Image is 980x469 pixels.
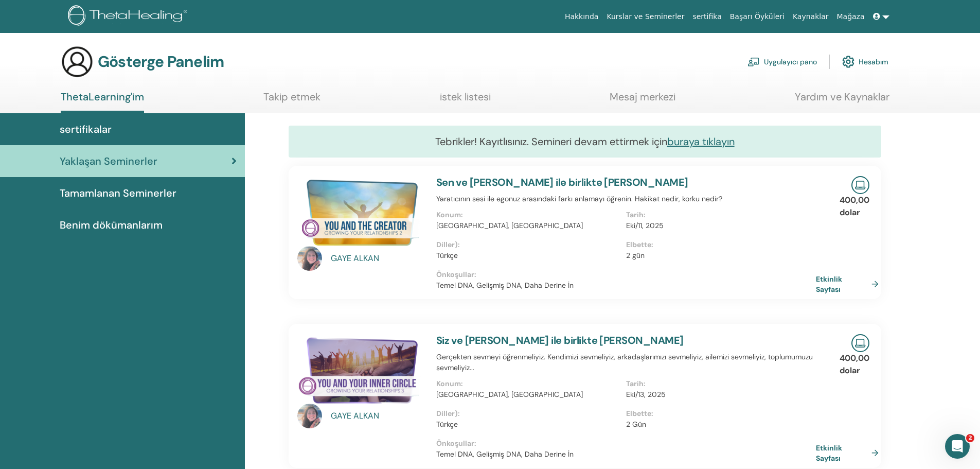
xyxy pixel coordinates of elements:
[688,7,725,26] a: sertifika
[644,379,646,388] font: :
[435,135,667,148] font: Tebrikler! Kayıtlısınız. Semineri devam ettirmek için
[440,91,491,111] a: istek listesi
[747,57,760,66] img: chalkboard-teacher.svg
[607,12,684,21] font: Kurslar ve Seminerler
[353,410,379,421] font: ALKAN
[436,176,688,189] a: Sen ve [PERSON_NAME] ile birlikte [PERSON_NAME]
[945,434,970,459] iframe: Intercom canlı sohbet
[440,90,491,103] font: istek listesi
[851,176,869,194] img: Canlı Çevrimiçi Seminer
[840,195,869,218] font: 400,00 dolar
[297,246,322,271] img: default.jpg
[667,135,735,148] a: buraya tıklayın
[832,7,868,26] a: Mağaza
[458,240,460,249] font: :
[764,58,817,67] font: Uygulayıcı pano
[68,5,191,28] img: logo.png
[353,253,379,264] font: ALKAN
[626,210,644,219] font: Tarih
[297,404,322,428] img: default.jpg
[602,7,688,26] a: Kurslar ve Seminerler
[60,186,176,200] font: Tamamlanan Seminerler
[842,53,854,71] img: cog.svg
[626,420,646,429] font: 2 Gün
[60,123,112,136] font: sertifikalar
[859,58,888,67] font: Hesabım
[436,379,461,388] font: Konum
[816,274,883,294] a: Etkinlik Sayfası
[436,334,684,347] a: Siz ve [PERSON_NAME] ile birlikte [PERSON_NAME]
[331,410,351,421] font: GAYE
[458,409,460,418] font: :
[436,270,474,279] font: Önkoşullar
[263,90,320,103] font: Takip etmek
[644,210,646,219] font: :
[795,91,889,111] a: Yardım ve Kaynaklar
[816,275,842,294] font: Etkinlik Sayfası
[297,176,424,249] img: Sen ve Yaratıcı
[263,91,320,111] a: Takip etmek
[61,91,144,113] a: ThetaLearning'im
[436,390,583,399] font: [GEOGRAPHIC_DATA], [GEOGRAPHIC_DATA]
[436,194,722,203] font: Yaratıcının sesi ile egonuz arasındaki farkı anlamayı öğrenin. Hakikat nedir, korku nedir?
[626,390,666,399] font: Eki/13, 2025
[626,221,664,230] font: Eki/11, 2025
[436,439,474,448] font: Önkoşullar
[816,443,883,463] a: Etkinlik Sayfası
[61,90,144,103] font: ThetaLearning'im
[331,410,426,422] a: GAYE ALKAN
[331,252,426,265] a: GAYE ALKAN
[626,409,651,418] font: Elbette
[436,449,574,459] font: Temel DNA, Gelişmiş DNA, Daha Derine İn
[436,251,458,260] font: Türkçe
[461,379,463,388] font: :
[836,12,864,21] font: Mağaza
[474,270,476,279] font: :
[436,352,813,372] font: Gerçekten sevmeyi öğrenmeliyiz. Kendimizi sevmeliyiz, arkadaşlarımızı sevmeliyiz, ailemizi sevmel...
[436,221,583,230] font: [GEOGRAPHIC_DATA], [GEOGRAPHIC_DATA]
[651,409,653,418] font: :
[840,353,869,376] font: 400,00 dolar
[610,91,675,111] a: Mesaj merkezi
[747,50,817,73] a: Uygulayıcı pano
[626,240,651,249] font: Elbette
[626,379,644,388] font: Tarih
[436,409,458,418] font: Diller)
[565,12,599,21] font: Hakkında
[730,12,785,21] font: Başarı Öyküleri
[61,45,94,78] img: generic-user-icon.jpg
[436,420,458,429] font: Türkçe
[726,7,789,26] a: Başarı Öyküleri
[297,334,424,407] img: Siz ve Yakın Çevreniz
[692,12,721,21] font: sertifika
[789,7,833,26] a: Kaynaklar
[626,251,645,260] font: 2 gün
[436,240,458,249] font: Diller)
[651,240,653,249] font: :
[461,210,463,219] font: :
[793,12,829,21] font: Kaynaklar
[851,334,869,352] img: Canlı Çevrimiçi Seminer
[610,90,675,103] font: Mesaj merkezi
[436,210,461,219] font: Konum
[816,444,842,463] font: Etkinlik Sayfası
[331,253,351,264] font: GAYE
[842,50,888,73] a: Hesabım
[795,90,889,103] font: Yardım ve Kaynaklar
[60,154,157,168] font: Yaklaşan Seminerler
[474,439,476,448] font: :
[436,281,574,290] font: Temel DNA, Gelişmiş DNA, Daha Derine İn
[561,7,603,26] a: Hakkında
[98,51,224,72] font: Gösterge Panelim
[60,218,163,232] font: Benim dökümanlarım
[968,435,972,441] font: 2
